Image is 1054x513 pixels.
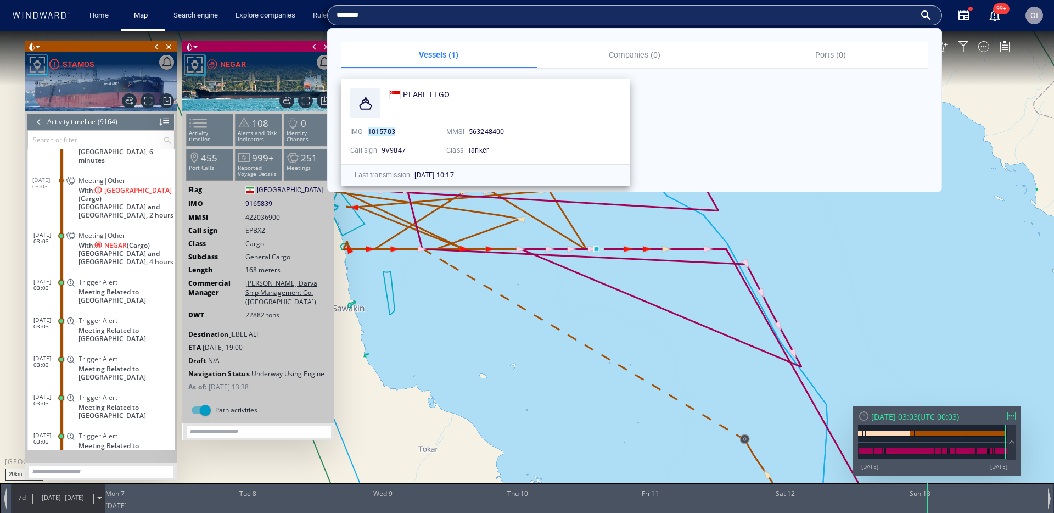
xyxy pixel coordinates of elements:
span: [DATE] 03:03 [33,401,63,414]
div: Reset Time [858,379,870,391]
a: PEARL LEGO [389,88,450,101]
div: [DATE] 03:03(UTC 00:03) [858,381,1016,391]
button: Home [81,6,116,25]
p: IMO [350,127,363,137]
span: [GEOGRAPHIC_DATA] and [GEOGRAPHIC_DATA], 2 hours [79,172,175,188]
button: Create an AOI. [936,10,948,23]
a: 99+ [986,7,1003,24]
span: Navigation Status [188,338,250,348]
span: [GEOGRAPHIC_DATA] [104,155,172,164]
p: Meetings [284,134,331,140]
span: 251 [301,121,317,133]
span: DWT [188,280,240,289]
span: 455 [201,121,217,133]
span: ) [957,381,959,391]
div: Time: Sun Jul 13 2025 03:03:33 GMT+0300 (Israel Daylight Time) [927,453,939,482]
span: Underway Using Engine [251,338,324,348]
p: Activity timeline [187,99,233,111]
p: Call sign [350,146,377,155]
span: [DATE] 10:17 [414,171,453,179]
li: 108Alerts and Risk Indicators [236,83,282,115]
span: Meeting Related to [GEOGRAPHIC_DATA] [79,257,175,274]
span: Meeting Related to [GEOGRAPHIC_DATA] [79,411,175,427]
p: Class [446,146,463,155]
span: [DATE] 03:03 [33,363,63,376]
p: Vessels (1) [347,48,530,62]
span: 563248400 [469,127,504,136]
div: NEGAR [95,210,127,219]
span: With: (Cargo) [79,210,150,219]
span: JEBEL ALI [230,299,258,308]
span: Cargo [245,208,264,218]
span: [PERSON_NAME] Darya Ship Management Co. ([GEOGRAPHIC_DATA]) [245,248,330,276]
span: ( [918,381,920,391]
span: 19 Jul 2025 19:00 [203,312,243,321]
div: Mon 7 [105,453,125,470]
span: Call sign [188,195,240,204]
span: NEGAR [104,210,127,219]
div: STAMOS [63,27,94,40]
a: Home [85,6,113,25]
li: 251Meetings [284,118,331,149]
li: 0Identity Changes [284,83,331,115]
a: Rule engine [309,6,354,25]
p: Ports (0) [739,48,922,62]
div: Sanctioned [207,29,217,38]
span: PEARL LEGO [403,88,450,101]
span: [GEOGRAPHIC_DATA] [257,154,323,164]
span: As of: [188,352,207,361]
button: OI [1023,4,1045,26]
span: Trigger Alert [79,247,117,255]
dl: [DATE] 03:03Meeting|OtherWith:NEGAR(Cargo)[GEOGRAPHIC_DATA] and [GEOGRAPHIC_DATA], 4 hours [32,193,175,239]
dl: [DATE] 03:03Trigger AlertMeeting Related to [GEOGRAPHIC_DATA] [32,239,175,278]
div: [DATE] [990,432,1007,439]
span: Draft [188,325,206,334]
span: [DATE] 03:03 [32,146,61,159]
div: (9164) [98,83,117,99]
a: NEGAR [207,27,246,40]
span: [DATE] 03:03 [33,286,63,299]
p: Identity Changes [284,99,331,111]
div: Legend [999,10,1010,21]
iframe: Chat [1007,464,1046,505]
div: Sat 12 [776,453,795,470]
span: 168 meters [245,235,281,244]
span: Meeting Related to [GEOGRAPHIC_DATA] [79,372,175,389]
span: Meeting Related to [GEOGRAPHIC_DATA] [79,334,175,350]
span: 12 Jul 2025 13:38 [209,352,249,361]
p: Last transmission [355,170,410,180]
span: ETA [188,312,201,321]
li: 999+Reported Voyage Details [236,118,282,149]
span: 9V9847 [382,146,406,154]
a: Explore companies [231,6,300,25]
div: Sun 13 [910,453,930,470]
p: Companies (0) [543,48,726,62]
li: Activity timeline [187,83,233,115]
span: Length [188,235,240,244]
span: MMSI [188,182,240,191]
span: UTC 00:03 [920,381,957,391]
li: 455Port Calls [187,118,233,149]
a: Search engine [169,6,222,25]
span: General Cargo [245,221,290,231]
dl: [DATE] 03:03Trigger AlertMeeting Related to [GEOGRAPHIC_DATA] [32,355,175,393]
span: [DATE] 03:03 [33,324,63,337]
button: 99+ [988,9,1001,22]
div: Tue 8 [239,453,256,470]
div: Fri 11 [642,453,659,470]
div: NEGARActivity timeline108Alerts and Risk Indicators0Identity Changes455Port Calls999+Reported Voy... [182,10,334,409]
span: N/A [208,325,220,334]
div: SOFIA [95,155,172,164]
div: Filter [958,10,969,21]
span: 999+ [252,121,274,133]
div: High risk [49,29,59,38]
span: Subclass [188,221,240,231]
div: Click to show unselected vessels [688,10,703,26]
span: Commercial Manager [188,248,240,266]
md-switch: Path activities [191,371,326,388]
span: [DATE] - [42,462,65,471]
span: With: (Cargo) [79,155,175,172]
